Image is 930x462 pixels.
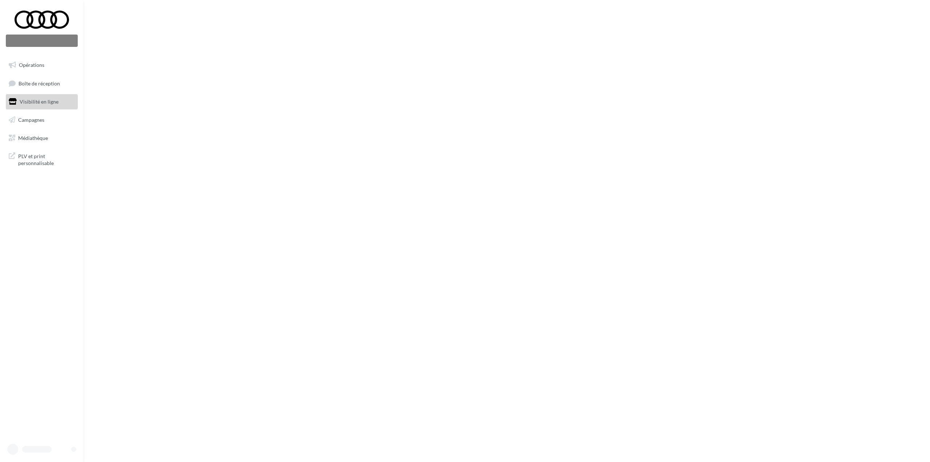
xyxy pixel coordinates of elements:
span: PLV et print personnalisable [18,151,75,167]
span: Boîte de réception [19,80,60,86]
span: Visibilité en ligne [20,99,58,105]
span: Opérations [19,62,44,68]
span: Campagnes [18,117,44,123]
a: Campagnes [4,112,79,128]
a: Médiathèque [4,130,79,146]
div: Nouvelle campagne [6,35,78,47]
a: Visibilité en ligne [4,94,79,109]
a: Opérations [4,57,79,73]
a: PLV et print personnalisable [4,148,79,170]
a: Boîte de réception [4,76,79,91]
span: Médiathèque [18,134,48,141]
